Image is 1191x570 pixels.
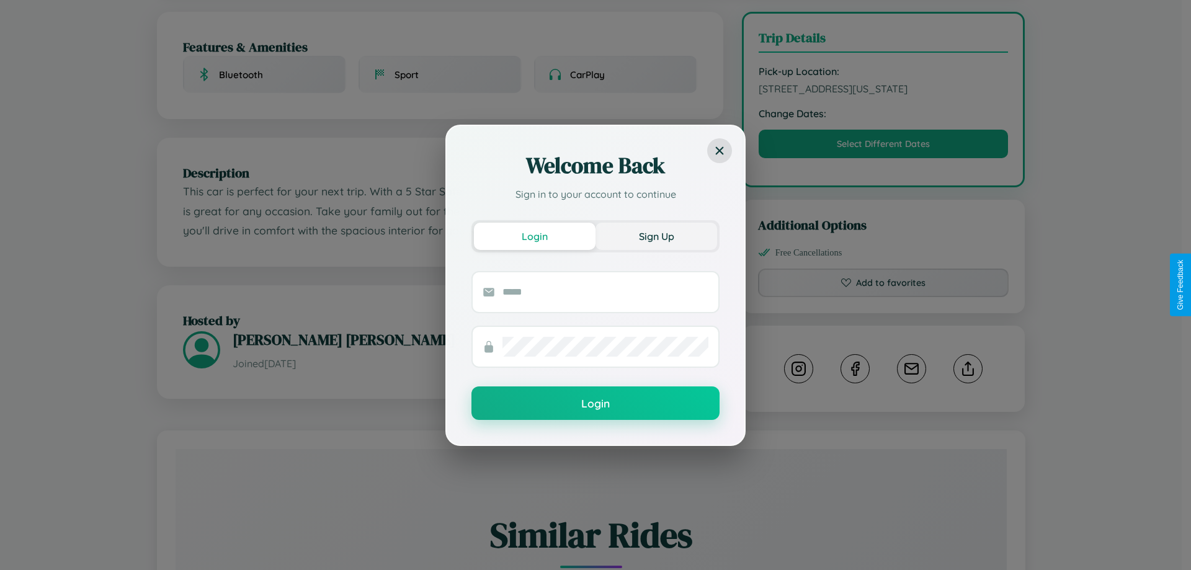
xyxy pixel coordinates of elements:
button: Login [474,223,595,250]
button: Sign Up [595,223,717,250]
h2: Welcome Back [471,151,720,180]
p: Sign in to your account to continue [471,187,720,202]
div: Give Feedback [1176,260,1185,310]
button: Login [471,386,720,420]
